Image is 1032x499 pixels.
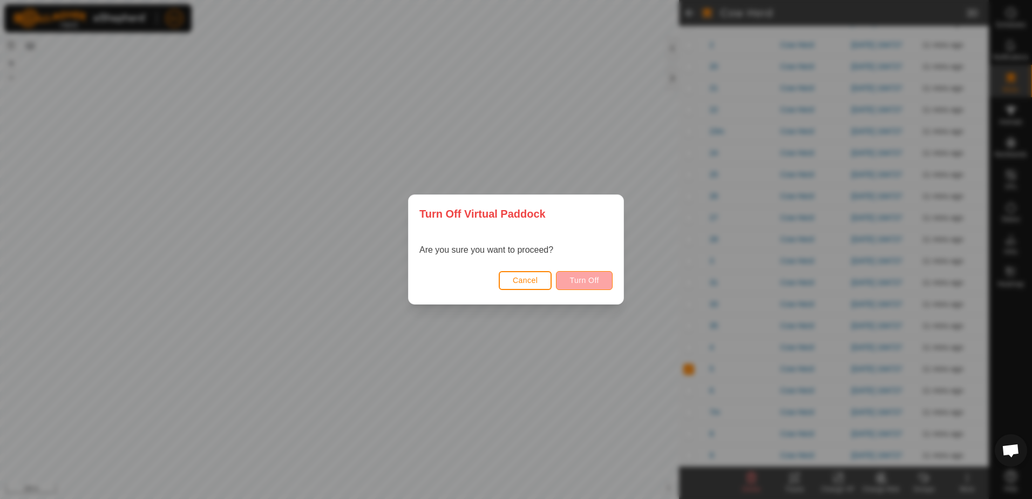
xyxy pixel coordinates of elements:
p: Are you sure you want to proceed? [419,244,553,257]
span: Turn Off Virtual Paddock [419,206,546,222]
span: Turn Off [569,276,599,285]
button: Cancel [499,271,552,290]
span: Cancel [513,276,538,285]
button: Turn Off [556,271,613,290]
div: Open chat [995,434,1027,467]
